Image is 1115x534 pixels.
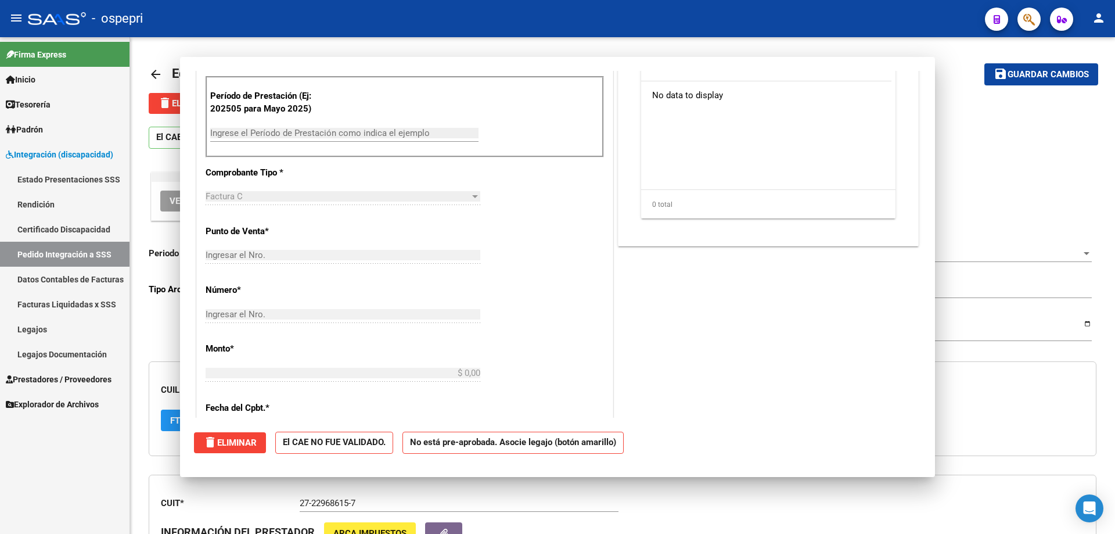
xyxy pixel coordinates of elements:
span: FTP - SSS - Titular [170,415,253,426]
p: Número [206,284,325,297]
mat-icon: delete [203,435,217,449]
mat-icon: person [1092,11,1106,25]
strong: No está pre-aprobada. Asocie legajo (botón amarillo) [402,432,624,454]
p: CUIT [161,497,300,510]
span: Integración (discapacidad) [6,148,113,161]
span: Prestadores / Proveedores [6,373,111,386]
p: Periodo Presentacion [149,247,291,260]
p: Tipo Archivo * [149,283,291,296]
button: Eliminar [194,432,266,453]
div: No data to display [641,81,891,110]
div: Open Intercom Messenger [1076,494,1103,522]
span: Padrón [6,123,43,136]
p: Fecha del Cpbt. [206,402,325,415]
strong: El CAE NO FUE VALIDADO. [275,432,393,454]
p: CUIL * [161,384,300,396]
span: Explorador de Archivos [6,398,99,411]
p: El CAE ha sido validado. [149,127,257,149]
p: Comprobante Tipo * [206,166,325,180]
p: Punto de Venta [206,225,325,238]
p: Monto [206,342,325,356]
span: Eliminar [203,438,257,448]
mat-icon: arrow_back [149,67,163,81]
span: Guardar cambios [1008,70,1089,80]
span: Firma Express [6,48,66,61]
span: Editar 182986 [172,66,253,81]
span: Factura C [206,191,243,202]
mat-icon: delete [158,96,172,110]
p: Período de Prestación (Ej: 202505 para Mayo 2025) [210,89,327,116]
div: 0 total [641,190,895,219]
span: - ospepri [92,6,143,31]
span: Eliminar [158,98,211,109]
span: Inicio [6,73,35,86]
mat-icon: save [994,67,1008,81]
span: Tesorería [6,98,51,111]
mat-icon: menu [9,11,23,25]
span: Ver Comprobante Asociado [170,196,297,206]
div: DOCUMENTACIÓN RESPALDATORIA [618,5,918,246]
